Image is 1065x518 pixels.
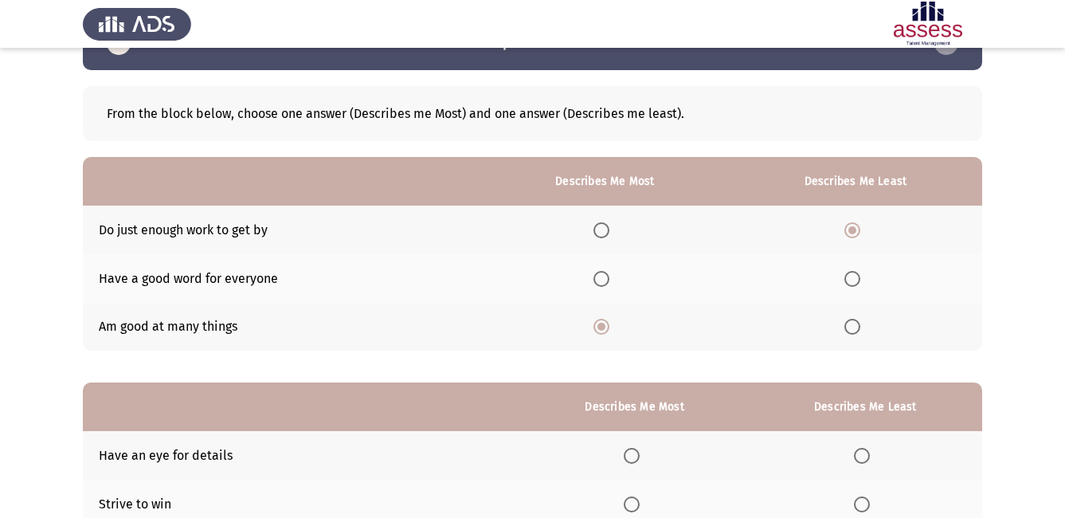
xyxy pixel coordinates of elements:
mat-radio-group: Select an option [624,496,646,511]
td: Am good at many things [83,303,481,351]
td: Have a good word for everyone [83,254,481,303]
th: Describes Me Least [749,383,982,431]
mat-radio-group: Select an option [854,496,876,511]
mat-radio-group: Select an option [593,319,616,334]
td: Do just enough work to get by [83,206,481,254]
th: Describes Me Most [481,157,728,206]
mat-radio-group: Select an option [624,447,646,462]
th: Describes Me Least [729,157,982,206]
img: Assessment logo of Development Assessment R1 (EN/AR) [874,2,982,46]
mat-radio-group: Select an option [593,222,616,237]
mat-radio-group: Select an option [593,270,616,285]
mat-radio-group: Select an option [844,222,867,237]
div: From the block below, choose one answer (Describes me Most) and one answer (Describes me least). [107,106,958,121]
mat-radio-group: Select an option [844,319,867,334]
td: Have an eye for details [83,431,521,480]
img: Assess Talent Management logo [83,2,191,46]
mat-radio-group: Select an option [854,447,876,462]
mat-radio-group: Select an option [844,270,867,285]
th: Describes Me Most [521,383,749,431]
